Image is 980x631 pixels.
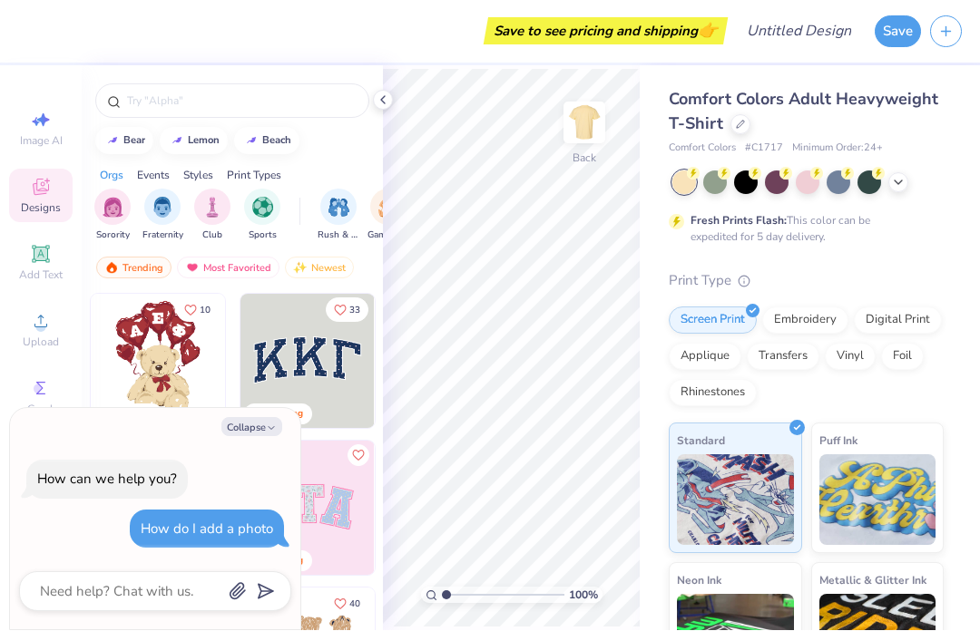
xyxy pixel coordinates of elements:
span: Sorority [96,229,130,243]
img: Fraternity Image [152,198,172,218]
button: Like [326,298,368,323]
div: filter for Club [194,189,230,243]
div: Events [137,168,170,184]
div: Trending [96,257,171,279]
span: Fraternity [142,229,183,243]
img: Club Image [202,198,222,218]
div: Print Type [669,271,944,292]
button: filter button [94,189,131,243]
img: most_fav.gif [185,262,200,275]
div: Newest [285,257,354,279]
button: bear [95,128,153,155]
img: Puff Ink [819,455,936,546]
img: Rush & Bid Image [328,198,349,218]
div: Most Favorited [177,257,279,279]
button: filter button [318,189,359,243]
div: Transfers [747,344,819,371]
img: Game Day Image [378,198,399,218]
button: filter button [142,189,183,243]
div: Styles [183,168,213,184]
div: How can we help you? [37,471,177,489]
div: filter for Sports [244,189,280,243]
img: Sorority Image [103,198,123,218]
span: 10 [200,306,211,315]
span: Neon Ink [677,571,721,590]
div: Foil [881,344,924,371]
span: Standard [677,432,725,451]
span: Minimum Order: 24 + [792,141,883,157]
div: filter for Sorority [94,189,131,243]
button: beach [234,128,299,155]
button: Like [348,445,369,467]
div: filter for Game Day [367,189,409,243]
img: 3b9aba4f-e317-4aa7-a679-c95a879539bd [240,295,375,429]
div: Applique [669,344,741,371]
div: Save to see pricing and shipping [488,18,723,45]
img: Sports Image [252,198,273,218]
div: Screen Print [669,307,757,335]
span: Add Text [19,268,63,283]
button: Like [326,592,368,616]
div: bear [123,136,145,146]
div: How do I add a photo [141,520,273,539]
span: Upload [23,335,59,350]
img: trend_line.gif [244,136,259,147]
div: Embroidery [762,307,848,335]
div: filter for Rush & Bid [318,189,359,243]
img: 9980f5e8-e6a1-4b4a-8839-2b0e9349023c [240,442,375,576]
span: Designs [21,201,61,216]
input: Untitled Design [732,14,866,50]
span: Comfort Colors Adult Heavyweight T-Shirt [669,89,938,135]
span: # C1717 [745,141,783,157]
img: trend_line.gif [170,136,184,147]
span: 33 [349,306,360,315]
span: Club [202,229,222,243]
button: lemon [160,128,228,155]
div: beach [262,136,291,146]
button: Like [176,298,219,323]
div: This color can be expedited for 5 day delivery. [691,213,914,246]
img: trend_line.gif [105,136,120,147]
div: Vinyl [825,344,876,371]
span: Game Day [367,229,409,243]
strong: Fresh Prints Flash: [691,214,787,228]
button: Collapse [221,418,282,437]
div: Rhinestones [669,380,757,407]
img: Newest.gif [293,262,308,275]
div: lemon [188,136,220,146]
span: Greek [27,403,55,417]
img: Back [566,105,603,141]
img: e74243e0-e378-47aa-a400-bc6bcb25063a [224,295,358,429]
div: Back [573,150,596,167]
button: filter button [194,189,230,243]
input: Try "Alpha" [125,92,358,111]
div: Digital Print [854,307,942,335]
img: Standard [677,455,794,546]
img: edfb13fc-0e43-44eb-bea2-bf7fc0dd67f9 [374,295,508,429]
div: filter for Fraternity [142,189,183,243]
div: Print Types [227,168,281,184]
button: filter button [244,189,280,243]
div: Orgs [100,168,123,184]
span: Puff Ink [819,432,857,451]
span: Metallic & Glitter Ink [819,571,926,590]
img: 5ee11766-d822-42f5-ad4e-763472bf8dcf [374,442,508,576]
span: Rush & Bid [318,229,359,243]
img: 587403a7-0594-4a7f-b2bd-0ca67a3ff8dd [91,295,225,429]
button: Save [875,16,921,48]
img: trending.gif [104,262,119,275]
span: 👉 [698,20,718,42]
span: Comfort Colors [669,141,736,157]
button: filter button [367,189,409,243]
span: Image AI [20,134,63,149]
span: Sports [249,229,277,243]
span: 40 [349,600,360,609]
span: 100 % [569,587,598,604]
